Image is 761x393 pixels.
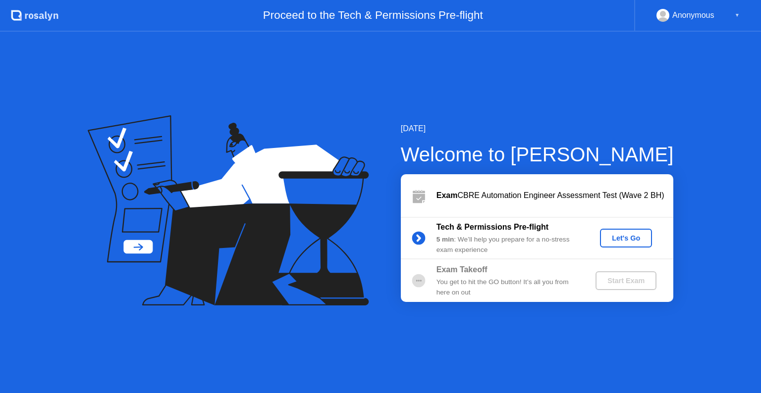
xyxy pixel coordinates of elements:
b: Exam [436,191,458,199]
button: Start Exam [596,271,656,290]
div: Start Exam [599,277,652,285]
div: CBRE Automation Engineer Assessment Test (Wave 2 BH) [436,190,673,201]
div: ▼ [735,9,740,22]
div: Welcome to [PERSON_NAME] [401,140,674,169]
div: Anonymous [672,9,714,22]
div: : We’ll help you prepare for a no-stress exam experience [436,235,579,255]
b: Tech & Permissions Pre-flight [436,223,548,231]
div: [DATE] [401,123,674,135]
button: Let's Go [600,229,652,247]
div: Let's Go [604,234,648,242]
div: You get to hit the GO button! It’s all you from here on out [436,277,579,297]
b: Exam Takeoff [436,265,488,274]
b: 5 min [436,236,454,243]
